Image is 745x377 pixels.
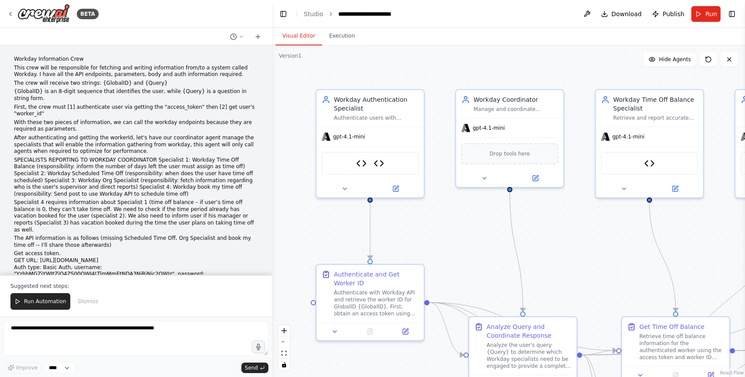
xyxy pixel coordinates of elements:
[334,270,419,287] div: Authenticate and Get Worker ID
[14,135,258,155] p: After authenticating and getting the workerId, let's have our coordinator agent manage the specia...
[14,199,258,233] p: Specialist 4 requires information about Specialist 1 (time off balance – if user’s time off balan...
[663,10,684,18] span: Publish
[595,89,704,198] div: Workday Time Off Balance SpecialistRetrieve and report accurate time off balance information for ...
[14,250,258,257] li: Get access token.
[14,157,258,198] p: SPECIALISTS REPORTING TO WORKDAY COORDINATOR Specialist 1: Workday Time Off Balance (responsibili...
[251,31,265,42] button: Start a new chat
[17,4,70,24] img: Logo
[14,257,258,264] li: GET URL: [URL][DOMAIN_NAME]
[474,106,558,113] div: Manage and coordinate Workday information specialists to efficiently answer {Query} by only calli...
[227,31,247,42] button: Switch to previous chat
[691,6,721,22] button: Run
[487,342,571,370] div: Analyze the user's query {Query} to determine which Workday specialists need to be engaged to pro...
[650,183,700,194] button: Open in side panel
[14,56,258,63] p: Workday Information Crew
[720,370,744,375] a: React Flow attribution
[14,119,258,133] p: With these two pieces of information, we can call the workday endpoints because they are required...
[644,158,655,169] img: Workday Time Off Balance Tool
[277,8,289,20] button: Hide left sidebar
[455,89,564,188] div: Workday CoordinatorManage and coordinate Workday information specialists to efficiently answer {Q...
[649,6,688,22] button: Publish
[613,114,698,121] div: Retrieve and report accurate time off balance information for employees, including available days...
[316,89,425,198] div: Workday Authentication SpecialistAuthenticate users with Workday API by obtaining access tokens a...
[334,114,419,121] div: Authenticate users with Workday API by obtaining access tokens and retrieving worker IDs for {Glo...
[511,173,560,183] button: Open in side panel
[356,158,367,169] img: Workday Auth Tool
[3,362,41,374] button: Improve
[14,88,258,102] p: {GlobalID} is an 8-digit sequence that identifies the user, while {Query} is a question in string...
[505,192,527,311] g: Edge from 62859002-34a2-4c7b-99f0-f0447df34983 to cb605383-2c94-419b-ac92-a3ca9127245c
[334,95,419,113] div: Workday Authentication Specialist
[304,10,391,18] nav: breadcrumb
[316,264,425,341] div: Authenticate and Get Worker IDAuthenticate with Workday API and retrieve the worker ID for Global...
[390,326,420,337] button: Open in side panel
[429,298,463,359] g: Edge from 626bceca-6c9b-44cd-9e71-839fbcc209cb to cb605383-2c94-419b-ac92-a3ca9127245c
[14,235,258,249] p: The API information is as follows (missing Scheduled Time Off, Org Specialist and book my time of...
[705,10,717,18] span: Run
[241,363,268,373] button: Send
[304,10,323,17] a: Studio
[659,56,691,63] span: Hide Agents
[645,202,680,311] g: Edge from 26a2a8d7-1180-4e70-b6d5-cd0d78deb156 to 892a8c7b-5b37-4f14-bd2f-2e7218c3a224
[643,52,696,66] button: Hide Agents
[14,80,258,87] p: The crew will receive two strings: {GlobalID} and {Query}
[487,322,571,340] div: Analyze Query and Coordinate Response
[16,364,38,371] span: Improve
[24,298,66,305] span: Run Automation
[77,9,99,19] div: BETA
[14,264,258,291] li: Auth type: Basic Auth, username: "YzhhMGZjYWItZjQ4ZS00OWI4LTlmMmEtNDA3NjRjNjc2OWIz", password: "1...
[278,325,290,336] button: zoom in
[597,6,645,22] button: Download
[278,348,290,359] button: fit view
[275,27,322,45] button: Visual Editor
[612,133,645,140] span: gpt-4.1-mini
[14,104,258,118] p: First, the crew must [1] authenticate user via getting the "access_token" then [2] get user's "wo...
[10,293,70,310] button: Run Automation
[473,125,505,131] span: gpt-4.1-mini
[278,359,290,370] button: toggle interactivity
[613,95,698,113] div: Workday Time Off Balance Specialist
[474,95,558,104] div: Workday Coordinator
[352,326,389,337] button: No output available
[611,10,642,18] span: Download
[278,325,290,370] div: React Flow controls
[252,340,265,353] button: Click to speak your automation idea
[245,364,258,371] span: Send
[366,202,374,259] g: Edge from 4bb1ea90-53eb-4466-9e6d-4194bbdb70bc to 626bceca-6c9b-44cd-9e71-839fbcc209cb
[74,293,103,310] button: Dismiss
[582,346,616,359] g: Edge from cb605383-2c94-419b-ac92-a3ca9127245c to 892a8c7b-5b37-4f14-bd2f-2e7218c3a224
[371,183,420,194] button: Open in side panel
[78,298,98,305] span: Dismiss
[639,333,724,361] div: Retrieve time off balance information for the authenticated worker using the access token and wor...
[334,289,419,317] div: Authenticate with Workday API and retrieve the worker ID for GlobalID {GlobalID}. First, obtain a...
[490,149,530,158] span: Drop tools here
[279,52,302,59] div: Version 1
[333,133,365,140] span: gpt-4.1-mini
[278,336,290,348] button: zoom out
[14,65,258,78] p: This crew will be responsible for fetching and writing information from/to a system called Workda...
[322,27,362,45] button: Execution
[726,8,738,20] button: Show right sidebar
[374,158,384,169] img: Workday Get Worker ID Tool
[10,283,261,290] p: Suggested next steps:
[639,322,704,331] div: Get Time Off Balance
